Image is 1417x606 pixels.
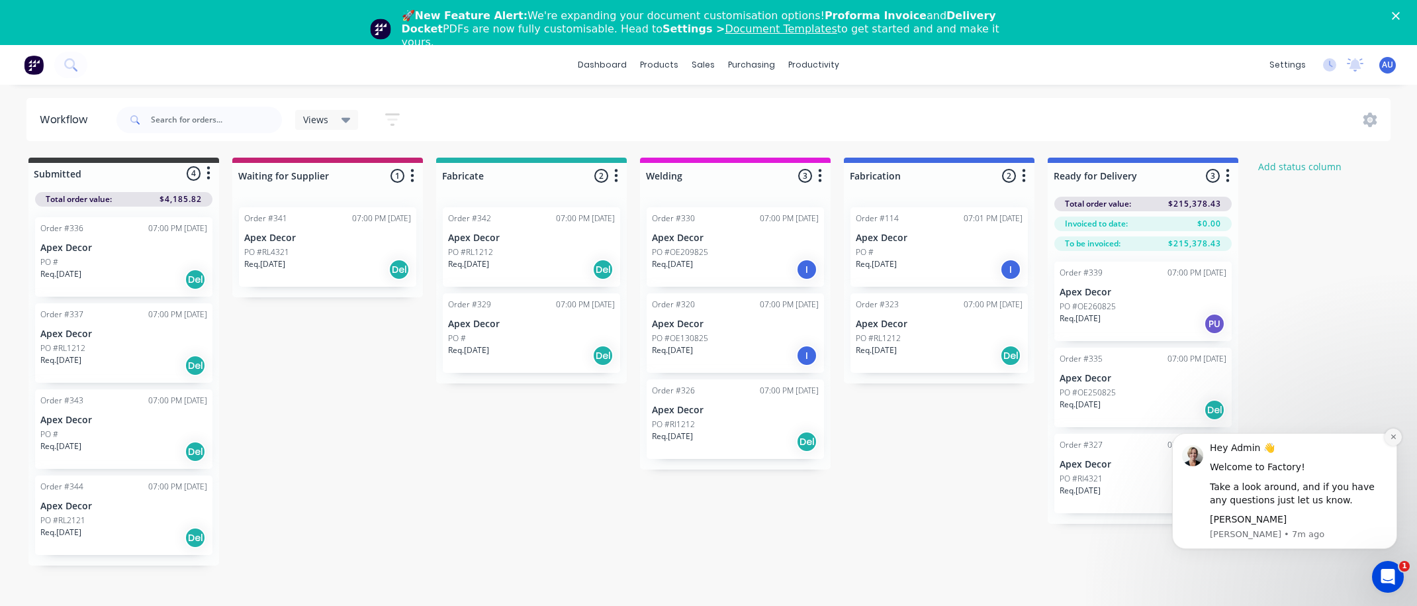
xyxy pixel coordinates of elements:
p: PO #Rl4321 [1060,473,1103,485]
p: Req. [DATE] [652,258,693,270]
div: 07:00 PM [DATE] [556,299,615,311]
div: 07:00 PM [DATE] [148,481,207,493]
p: PO # [40,256,58,268]
div: I [796,259,817,280]
div: 07:00 PM [DATE] [556,213,615,225]
p: Apex Decor [652,319,819,330]
span: $215,378.43 [1168,198,1221,210]
p: Apex Decor [244,232,411,244]
span: AU [1382,59,1393,71]
div: 07:01 PM [DATE] [964,213,1023,225]
div: 07:00 PM [DATE] [1167,353,1226,365]
div: Order #32307:00 PM [DATE]Apex DecorPO #RL1212Req.[DATE]Del [850,293,1028,373]
span: $4,185.82 [160,193,202,205]
div: Order #114 [856,213,899,225]
div: 07:00 PM [DATE] [760,213,819,225]
div: 🚀 We're expanding your document customisation options! and PDFs are now fully customisable. Head ... [402,9,1027,49]
p: PO # [40,429,58,440]
div: Del [1204,399,1225,421]
div: Order #329 [448,299,491,311]
div: Order #33507:00 PM [DATE]Apex DecorPO #OE250825Req.[DATE]Del [1054,348,1232,427]
span: $215,378.43 [1168,238,1221,250]
button: Add status column [1252,158,1349,176]
p: Req. [DATE] [448,258,489,270]
p: Req. [DATE] [244,258,285,270]
b: New Feature Alert: [415,9,528,22]
div: 07:00 PM [DATE] [352,213,411,225]
div: Order #327 [1060,439,1103,451]
p: PO #RL1212 [40,342,85,354]
div: PU [1204,313,1225,334]
p: Req. [DATE] [448,344,489,356]
div: Order #32707:00 PM [DATE]Apex DecorPO #Rl4321Req.[DATE]Del [1054,434,1232,513]
p: Req. [DATE] [1060,313,1101,325]
iframe: Intercom live chat [1372,561,1404,593]
span: To be invoiced: [1065,238,1120,250]
div: purchasing [721,55,782,75]
span: Total order value: [46,193,112,205]
span: 1 [1399,561,1410,572]
p: Apex Decor [652,405,819,416]
p: Apex Decor [1060,373,1226,384]
input: Search for orders... [151,107,282,133]
p: PO #OE130825 [652,332,708,344]
div: Order #33607:00 PM [DATE]Apex DecorPO #Req.[DATE]Del [35,217,212,297]
div: 07:00 PM [DATE] [1167,267,1226,279]
div: 07:00 PM [DATE] [760,299,819,311]
div: [PERSON_NAME] [58,100,235,113]
p: Req. [DATE] [1060,399,1101,411]
div: Order #339 [1060,267,1103,279]
p: Req. [DATE] [856,258,897,270]
div: Order #330 [652,213,695,225]
div: Order #34307:00 PM [DATE]Apex DecorPO #Req.[DATE]Del [35,389,212,469]
span: Views [303,113,328,126]
p: Message from Cathy, sent 7m ago [58,115,235,127]
div: Order #344 [40,481,83,493]
div: Del [796,431,817,452]
p: Apex Decor [40,328,207,340]
div: Order #336 [40,223,83,234]
p: PO #OE209825 [652,246,708,258]
p: Req. [DATE] [856,344,897,356]
div: Order #33707:00 PM [DATE]Apex DecorPO #RL1212Req.[DATE]Del [35,303,212,383]
div: Del [389,259,410,280]
p: PO #RL2121 [40,515,85,527]
div: Del [185,527,206,548]
div: Order #32007:00 PM [DATE]Apex DecorPO #OE130825Req.[DATE]I [647,293,824,373]
p: Apex Decor [40,242,207,254]
div: Del [185,441,206,462]
p: Apex Decor [856,232,1023,244]
p: Apex Decor [1060,459,1226,470]
p: Req. [DATE] [40,354,81,366]
p: PO # [448,332,466,344]
div: Message content [58,28,235,113]
div: Close [1392,12,1405,20]
div: Order #34107:00 PM [DATE]Apex DecorPO #RL4321Req.[DATE]Del [239,207,416,287]
div: Del [185,355,206,376]
p: Req. [DATE] [40,268,81,280]
div: Workflow [40,112,94,128]
a: Document Templates [725,23,837,35]
div: Order #335 [1060,353,1103,365]
p: PO # [856,246,874,258]
span: Invoiced to date: [1065,218,1128,230]
div: 07:00 PM [DATE] [760,385,819,397]
img: Profile image for Cathy [30,32,51,53]
p: Req. [DATE] [652,344,693,356]
b: Delivery Docket [402,9,996,35]
b: Settings > [663,23,837,35]
div: Order #341 [244,213,287,225]
p: Apex Decor [856,319,1023,330]
b: Proforma Invoice [825,9,927,22]
div: 07:00 PM [DATE] [964,299,1023,311]
div: Hey Admin 👋 [58,28,235,42]
div: Order #323 [856,299,899,311]
p: PO #RL4321 [244,246,289,258]
div: Order #337 [40,309,83,321]
p: PO #Rl1212 [652,419,695,430]
p: Req. [DATE] [652,430,693,442]
div: Order #11407:01 PM [DATE]Apex DecorPO #Req.[DATE]I [850,207,1028,287]
p: Apex Decor [448,319,615,330]
div: sales [685,55,721,75]
div: Order #32907:00 PM [DATE]Apex DecorPO #Req.[DATE]Del [443,293,620,373]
